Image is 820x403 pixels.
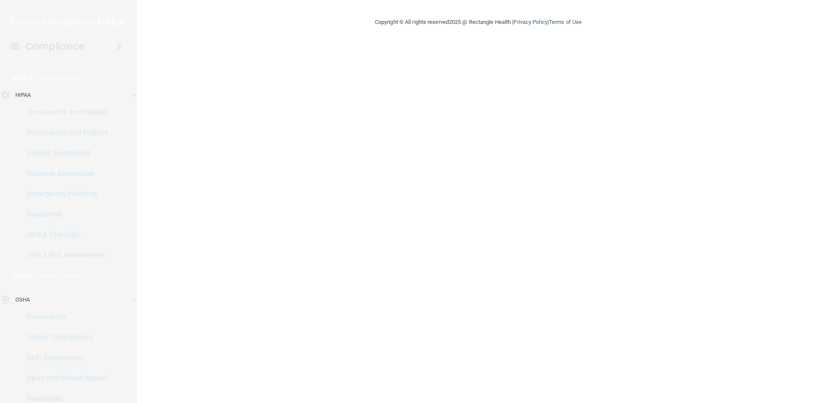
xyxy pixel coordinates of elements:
[12,73,33,83] p: HIPAA
[6,394,122,403] p: Resources
[6,149,122,157] p: Report an Incident
[6,108,122,116] p: Documents and Policies
[322,9,634,36] div: Copyright © All rights reserved 2025 @ Rectangle Health | |
[25,41,85,52] h4: Compliance
[6,231,122,239] p: HIPAA Checklist
[6,333,122,342] p: Safety Data Sheets
[6,354,122,362] p: Self-Assessment
[549,19,582,25] a: Terms of Use
[6,128,122,137] p: Documents and Policies
[6,374,122,383] p: Injury and Illness Report
[6,169,122,178] p: Business Associates
[12,271,33,281] p: OSHA
[10,13,126,30] img: PMB logo
[37,271,82,281] p: Learn More!
[15,90,31,100] p: HIPAA
[15,295,30,305] p: OSHA
[513,19,547,25] a: Privacy Policy
[6,313,122,321] p: Documents
[6,190,122,198] p: Emergency Planning
[6,210,122,219] p: Resources
[38,73,83,83] p: Learn More!
[6,251,122,260] p: HIPAA Risk Assessment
